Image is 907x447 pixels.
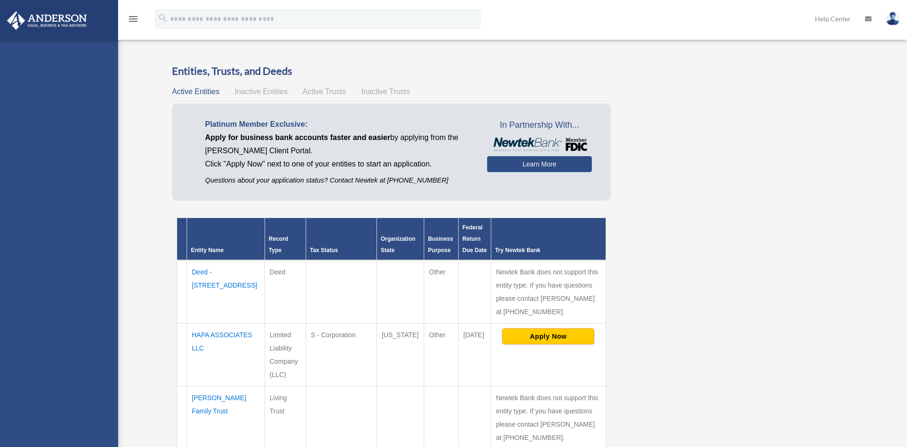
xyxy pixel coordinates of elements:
p: Click "Apply Now" next to one of your entities to start an application. [205,158,473,171]
p: by applying from the [PERSON_NAME] Client Portal. [205,131,473,158]
i: search [158,13,168,23]
span: Active Trusts [303,88,346,96]
td: Deed [265,260,306,324]
div: Try Newtek Bank [495,245,602,256]
th: Tax Status [306,218,376,261]
td: Limited Liability Company (LLC) [265,324,306,386]
span: Inactive Trusts [361,88,410,96]
td: Other [424,324,459,386]
td: [DATE] [458,324,491,386]
td: S - Corporation [306,324,376,386]
td: Deed - [STREET_ADDRESS] [187,260,265,324]
span: Active Entities [172,88,219,96]
span: Inactive Entities [235,88,288,96]
a: menu [128,17,139,25]
td: HAPA ASSOCIATES LLC [187,324,265,386]
i: menu [128,13,139,25]
th: Federal Return Due Date [458,218,491,261]
td: Newtek Bank does not support this entity type. If you have questions please contact [PERSON_NAME]... [491,260,606,324]
button: Apply Now [502,328,594,344]
img: User Pic [886,12,900,26]
td: [US_STATE] [376,324,424,386]
img: Anderson Advisors Platinum Portal [4,11,90,30]
p: Questions about your application status? Contact Newtek at [PHONE_NUMBER] [205,175,473,186]
span: In Partnership With... [487,118,591,133]
p: Platinum Member Exclusive: [205,118,473,131]
span: Apply for business bank accounts faster and easier [205,133,390,141]
h3: Entities, Trusts, and Deeds [172,64,611,79]
td: Other [424,260,459,324]
th: Entity Name [187,218,265,261]
th: Record Type [265,218,306,261]
a: Learn More [487,156,591,172]
th: Organization State [376,218,424,261]
th: Business Purpose [424,218,459,261]
img: NewtekBankLogoSM.png [492,138,587,152]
